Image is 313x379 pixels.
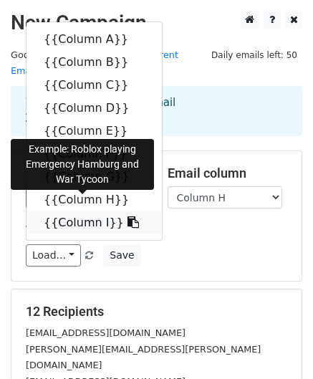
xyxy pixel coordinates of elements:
div: 1. Write your email in Gmail 2. Click [14,95,299,128]
a: Daily emails left: 50 [206,49,302,60]
small: [EMAIL_ADDRESS][DOMAIN_NAME] [26,327,186,338]
a: {{Column A}} [27,28,162,51]
a: Load... [26,244,81,267]
button: Save [103,244,140,267]
h2: New Campaign [11,11,302,35]
a: {{Column C}} [27,74,162,97]
small: [PERSON_NAME][EMAIL_ADDRESS][PERSON_NAME][DOMAIN_NAME] [26,344,261,371]
h5: Email column [168,165,288,181]
iframe: Chat Widget [241,310,313,379]
div: Example: Roblox playing Emergency Hamburg and War Tycoon [11,139,154,190]
a: {{Column H}} [27,188,162,211]
h5: 12 Recipients [26,304,287,320]
a: {{Column B}} [27,51,162,74]
a: {{Column E}} [27,120,162,143]
a: Booked Mentee Parent Emails [11,49,178,77]
a: {{Column D}} [27,97,162,120]
span: Daily emails left: 50 [206,47,302,63]
small: Google Sheet: [11,49,178,77]
a: {{Column I}} [27,211,162,234]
